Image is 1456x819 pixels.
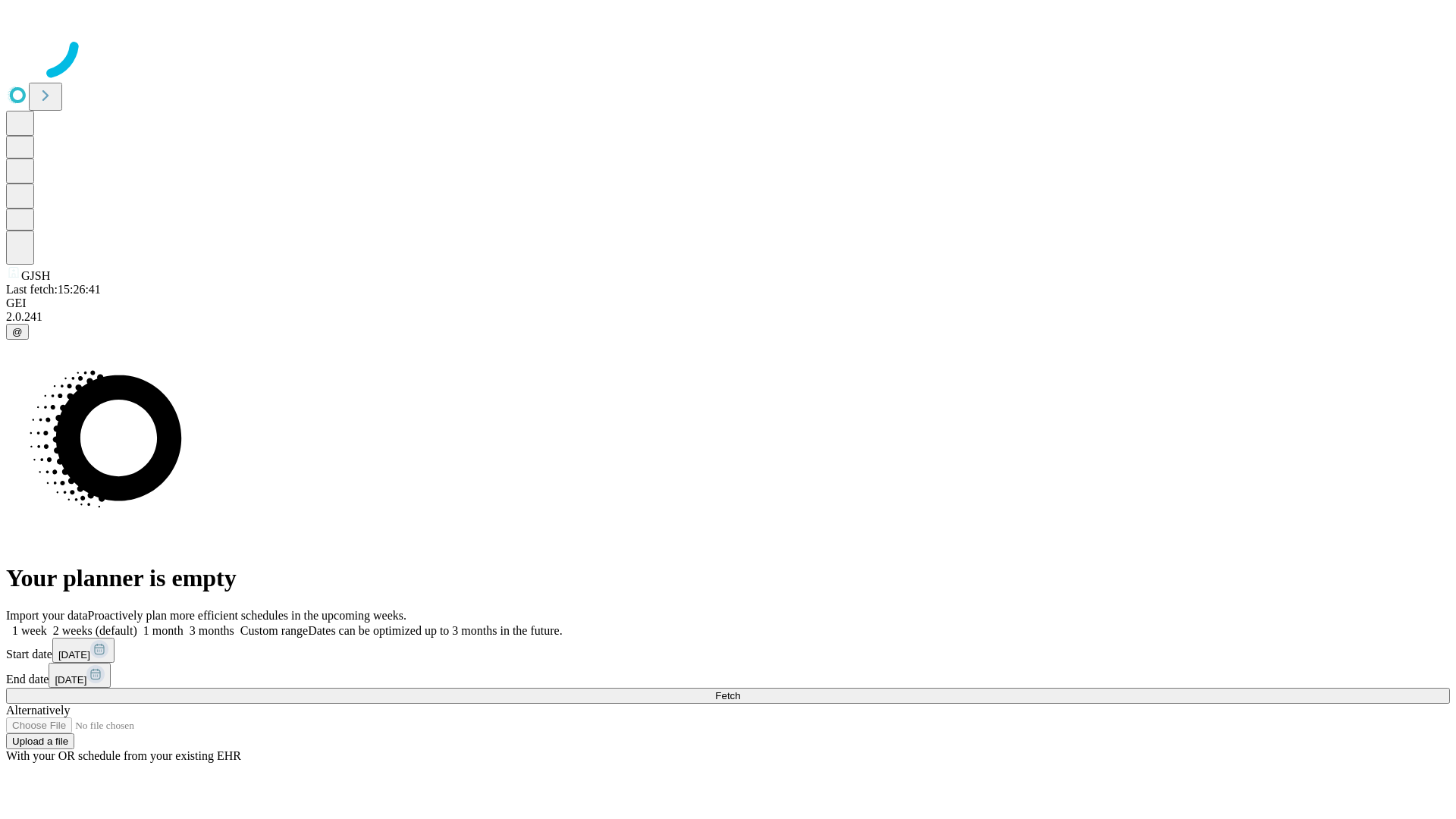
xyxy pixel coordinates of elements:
[6,283,101,296] span: Last fetch: 15:26:41
[88,609,406,622] span: Proactively plan more efficient schedules in the upcoming weeks.
[6,310,1450,324] div: 2.0.241
[6,733,74,749] button: Upload a file
[12,624,47,637] span: 1 week
[6,609,88,622] span: Import your data
[12,326,23,337] span: @
[6,688,1450,704] button: Fetch
[6,749,241,762] span: With your OR schedule from your existing EHR
[6,704,70,717] span: Alternatively
[55,674,86,686] span: [DATE]
[6,324,29,340] button: @
[143,624,184,637] span: 1 month
[6,663,1450,688] div: End date
[49,663,111,688] button: [DATE]
[190,624,234,637] span: 3 months
[6,564,1450,592] h1: Your planner is empty
[308,624,562,637] span: Dates can be optimized up to 3 months in the future.
[6,297,1450,310] div: GEI
[6,638,1450,663] div: Start date
[52,638,115,663] button: [DATE]
[53,624,137,637] span: 2 weeks (default)
[58,649,90,661] span: [DATE]
[240,624,308,637] span: Custom range
[715,690,740,701] span: Fetch
[21,269,50,282] span: GJSH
